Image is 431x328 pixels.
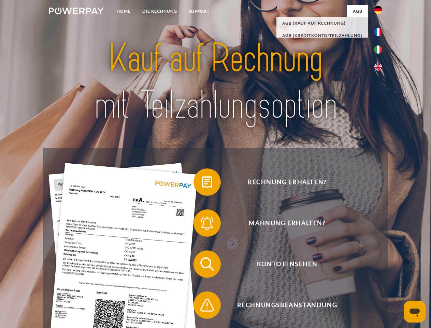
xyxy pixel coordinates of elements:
button: Konto einsehen [193,250,371,278]
img: en [374,63,382,71]
a: DIE RECHNUNG [137,5,183,17]
img: qb_search.svg [199,256,216,273]
img: fr [374,28,382,36]
a: Home [111,5,137,17]
button: Rechnung erhalten? [193,168,371,196]
img: qb_bill.svg [199,174,216,191]
span: Rechnungsbeanstandung [203,291,371,319]
img: de [374,6,382,14]
img: it [374,45,382,54]
a: SUPPORT [183,5,215,17]
a: AGB (Kreditkonto/Teilzahlung) [276,29,368,42]
span: Mahnung erhalten? [203,209,371,237]
img: qb_warning.svg [199,297,216,314]
span: Konto einsehen [203,250,371,278]
span: Rechnung erhalten? [203,168,371,196]
img: qb_bell.svg [199,215,216,232]
a: agb [347,5,368,17]
button: Mahnung erhalten? [193,209,371,237]
img: title-powerpay_de.svg [65,33,366,131]
button: Rechnungsbeanstandung [193,291,371,319]
img: logo-powerpay-white.svg [49,8,104,14]
iframe: Schaltfläche zum Öffnen des Messaging-Fensters [404,301,426,323]
a: AGB (Kauf auf Rechnung) [276,17,368,29]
